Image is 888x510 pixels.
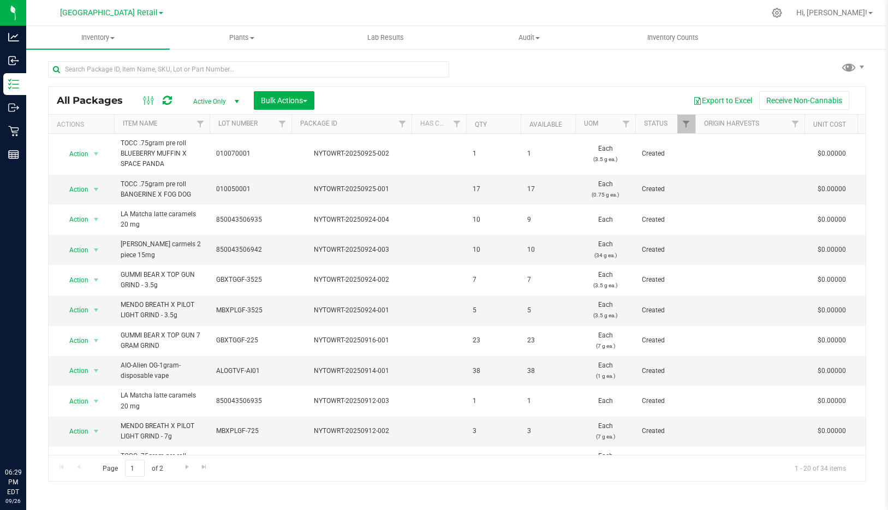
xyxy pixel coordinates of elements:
span: Each [582,421,629,442]
td: $0.00000 [804,235,859,265]
span: 7 [527,275,569,285]
span: MENDO BREATH X PILOT LIGHT GRIND - 3.5g [121,300,203,321]
span: Created [642,366,689,376]
input: 1 [125,460,145,477]
inline-svg: Analytics [8,32,19,43]
span: AIO-Alien OG-1gram-disposable vape [121,360,203,381]
span: Each [582,451,629,472]
span: [PERSON_NAME] carmels 2 piece 15mg [121,239,203,260]
span: Action [59,272,89,288]
span: Action [59,146,89,162]
p: (3.5 g ea.) [582,310,629,321]
a: UOM [584,120,598,127]
span: Each [582,330,629,351]
span: GBXTGGF-225 [216,335,285,346]
td: $0.00000 [804,386,859,416]
a: Plants [170,26,313,49]
span: Lab Results [353,33,419,43]
div: NYTOWRT-20250924-002 [290,275,413,285]
td: $0.00000 [804,265,859,295]
span: [GEOGRAPHIC_DATA] Retail [60,8,158,17]
span: 5 [473,305,514,316]
span: select [90,212,103,227]
div: NYTOWRT-20250924-003 [290,245,413,255]
span: Page of 2 [93,460,172,477]
div: Manage settings [770,8,784,18]
span: LA Matcha latte caramels 20 mg [121,390,203,411]
p: (0.75 g ea.) [582,189,629,200]
span: 10 [527,245,569,255]
a: Lot Number [218,120,258,127]
span: Each [582,300,629,321]
span: 17 [473,184,514,194]
span: select [90,394,103,409]
span: 3 [473,426,514,436]
span: 38 [473,366,514,376]
span: Created [642,149,689,159]
span: MENDO BREATH X PILOT LIGHT GRIND - 7g [121,421,203,442]
span: ALOGTVF-AI01 [216,366,285,376]
a: Filter [448,115,466,133]
a: Filter [273,115,291,133]
span: select [90,182,103,197]
span: 850043506935 [216,396,285,406]
div: NYTOWRT-20250925-001 [290,184,413,194]
span: Action [59,454,89,469]
p: (7 g ea.) [582,341,629,351]
div: NYTOWRT-20250924-001 [290,305,413,316]
a: Inventory Counts [601,26,744,49]
p: (3.5 g ea.) [582,280,629,290]
span: 9 [527,215,569,225]
span: TOCC .75gram pre roll BLUEBERRY MUFFIN X SPACE PANDA [121,138,203,170]
button: Bulk Actions [254,91,314,110]
a: Audit [457,26,601,49]
span: Each [582,144,629,164]
span: 1 [473,149,514,159]
span: 010070001 [216,149,285,159]
span: 1 [527,396,569,406]
td: $0.00000 [804,175,859,205]
span: Created [642,184,689,194]
span: MBXPLGF-3525 [216,305,285,316]
span: select [90,454,103,469]
a: Filter [394,115,412,133]
span: Created [642,396,689,406]
span: Each [582,270,629,290]
span: Action [59,212,89,227]
input: Search Package ID, Item Name, SKU, Lot or Part Number... [48,61,449,78]
span: 1 [527,149,569,159]
span: Created [642,275,689,285]
td: $0.00000 [804,134,859,175]
span: 5 [527,305,569,316]
div: Actions [57,121,110,128]
a: Status [644,120,668,127]
span: 1 [473,396,514,406]
span: Action [59,242,89,258]
inline-svg: Reports [8,149,19,160]
inline-svg: Retail [8,126,19,137]
span: Plants [170,33,313,43]
div: NYTOWRT-20250925-002 [290,149,413,159]
span: TOCC .75gram pre roll BANGERINE X FOG DOG [121,451,203,472]
span: Created [642,426,689,436]
span: Each [582,179,629,200]
span: Action [59,363,89,378]
span: Action [59,182,89,197]
a: Go to the next page [179,460,195,475]
a: Qty [475,121,487,128]
span: select [90,242,103,258]
a: Origin Harvests [704,120,759,127]
a: Lab Results [314,26,457,49]
inline-svg: Inbound [8,55,19,66]
span: select [90,303,103,318]
td: $0.00000 [804,205,859,235]
p: (1 g ea.) [582,371,629,381]
span: Action [59,303,89,318]
a: Filter [786,115,804,133]
span: select [90,363,103,378]
span: Hi, [PERSON_NAME]! [796,8,867,17]
a: Available [529,121,562,128]
div: NYTOWRT-20250924-004 [290,215,413,225]
span: select [90,333,103,348]
p: (3.5 g ea.) [582,154,629,164]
